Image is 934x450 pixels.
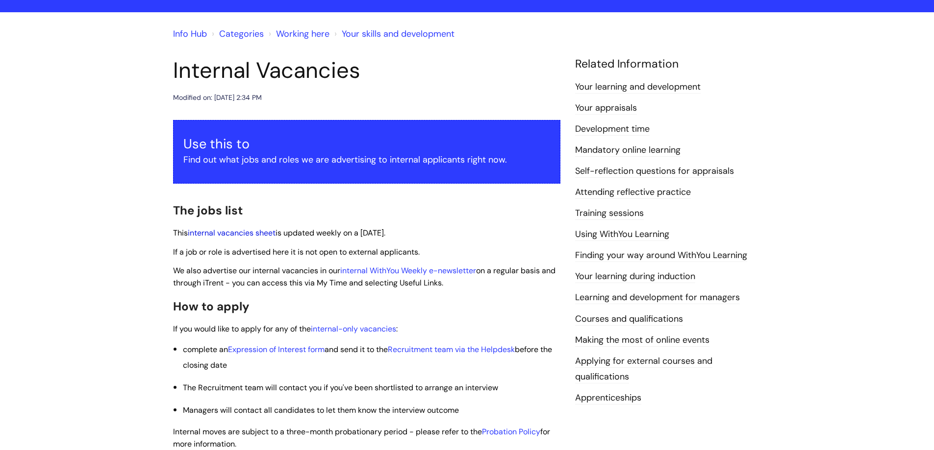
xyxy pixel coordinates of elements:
a: Using WithYou Learning [575,228,669,241]
a: Finding your way around WithYou Learning [575,249,747,262]
a: Your learning during induction [575,270,695,283]
a: Info Hub [173,28,207,40]
a: Learning and development for managers [575,291,740,304]
span: complete an [183,344,228,355]
span: We also advertise our internal vacancies in our on a regular basis and through iTrent - you can a... [173,265,555,288]
span: The jobs list [173,203,243,218]
a: Apprenticeships [575,392,641,404]
span: How to apply [173,299,250,314]
span: Managers will contact all candidates to let them know the interview outcome [183,405,459,415]
a: Probation Policy [482,426,540,437]
a: Applying for external courses and qualifications [575,355,712,383]
span: nternal moves are subject to a three-month probationary period - please refer to the for more inf... [173,426,550,449]
a: Working here [276,28,329,40]
a: Your skills and development [342,28,454,40]
li: Your skills and development [332,26,454,42]
a: Training sessions [575,207,644,220]
li: Working here [266,26,329,42]
a: Attending reflective practice [575,186,691,199]
span: and send it to the before the c [183,344,552,370]
h4: Related Information [575,57,761,71]
div: Modified on: [DATE] 2:34 PM [173,92,262,104]
span: The Recruitment team will contact you if you've been shortlisted to arrange an interview [183,382,498,393]
a: Recruitment team via the Helpdesk [388,344,515,355]
a: internal-only vacancies [311,324,396,334]
span: If a job or role is advertised here it is not open to external applicants. [173,247,420,257]
span: losing date [187,360,227,370]
p: Find out what jobs and roles we are advertising to internal applicants right now. [183,152,550,167]
h3: Use this to [183,136,550,152]
a: Categories [219,28,264,40]
a: Self-reflection questions for appraisals [575,165,734,178]
span: I [173,426,550,449]
a: Mandatory online learning [575,144,681,157]
a: internal WithYou Weekly e-newsletter [340,265,476,276]
h1: Internal Vacancies [173,57,560,84]
li: Solution home [209,26,264,42]
a: Making the most of online events [575,334,709,347]
a: Your learning and development [575,81,701,94]
span: If you would like to apply for any of the : [173,324,398,334]
span: This is updated weekly on a [DATE]. [173,228,385,238]
a: Courses and qualifications [575,313,683,326]
a: Expression of Interest form [228,344,325,355]
a: Development time [575,123,650,136]
a: Your appraisals [575,102,637,115]
a: internal vacancies sheet [188,228,276,238]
